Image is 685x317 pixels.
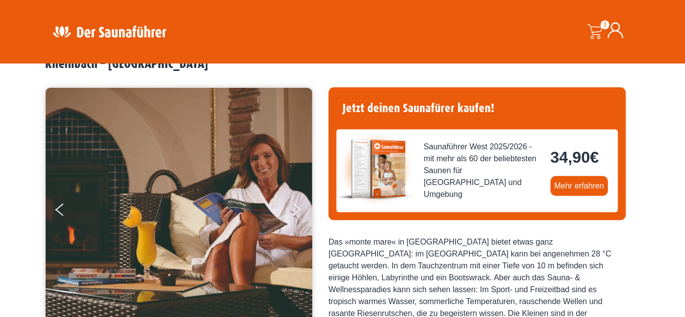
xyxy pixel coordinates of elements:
[337,95,618,122] h4: Jetzt deinen Saunafürer kaufen!
[291,199,316,224] button: Next
[424,141,543,200] span: Saunaführer West 2025/2026 - mit mehr als 60 der beliebtesten Saunen für [GEOGRAPHIC_DATA] und Um...
[56,199,80,224] button: Previous
[551,176,609,196] a: Mehr erfahren
[601,20,610,29] span: 0
[337,129,416,209] img: der-saunafuehrer-2025-west.jpg
[590,148,599,166] span: €
[45,57,640,72] h2: Rheinbach – [GEOGRAPHIC_DATA]
[551,148,599,166] bdi: 34,90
